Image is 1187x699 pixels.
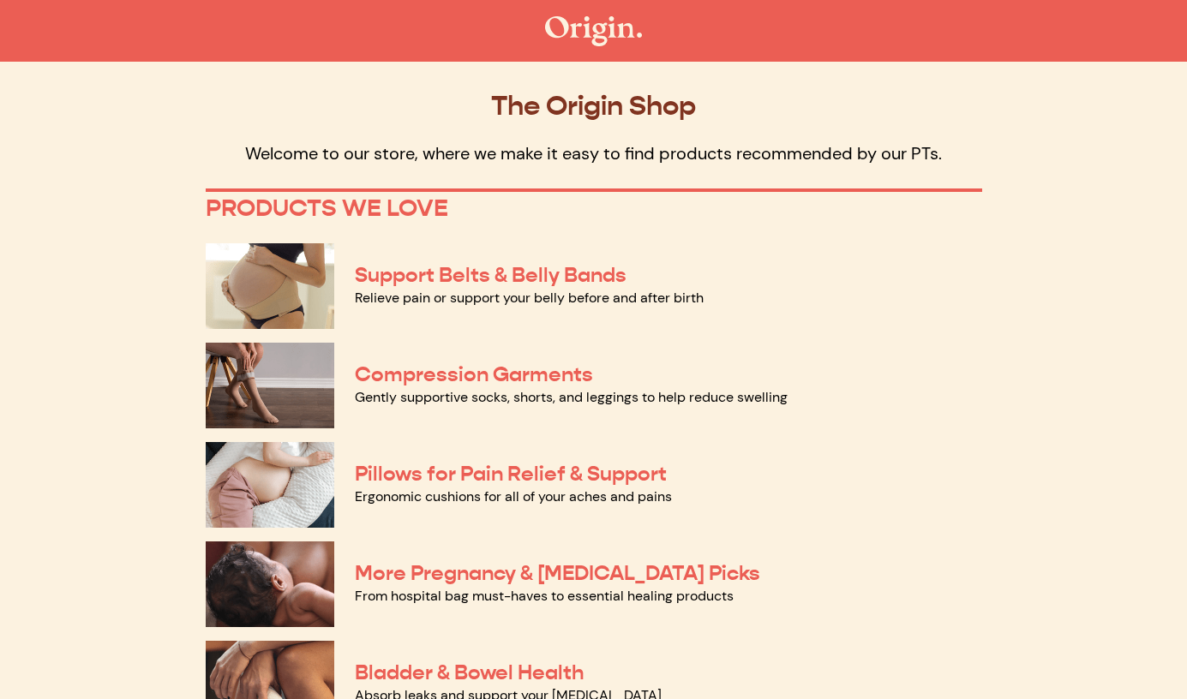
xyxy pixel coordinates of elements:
[206,541,334,627] img: More Pregnancy & Postpartum Picks
[355,289,704,307] a: Relieve pain or support your belly before and after birth
[206,142,982,164] p: Welcome to our store, where we make it easy to find products recommended by our PTs.
[355,361,593,387] a: Compression Garments
[206,243,334,329] img: Support Belts & Belly Bands
[355,560,760,586] a: More Pregnancy & [MEDICAL_DATA] Picks
[355,587,734,605] a: From hospital bag must-haves to essential healing products
[206,89,982,122] p: The Origin Shop
[206,343,334,428] img: Compression Garments
[545,16,642,46] img: The Origin Shop
[206,442,334,528] img: Pillows for Pain Relief & Support
[206,194,982,223] p: PRODUCTS WE LOVE
[355,262,626,288] a: Support Belts & Belly Bands
[355,461,667,487] a: Pillows for Pain Relief & Support
[355,660,584,685] a: Bladder & Bowel Health
[355,487,672,505] a: Ergonomic cushions for all of your aches and pains
[355,388,788,406] a: Gently supportive socks, shorts, and leggings to help reduce swelling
